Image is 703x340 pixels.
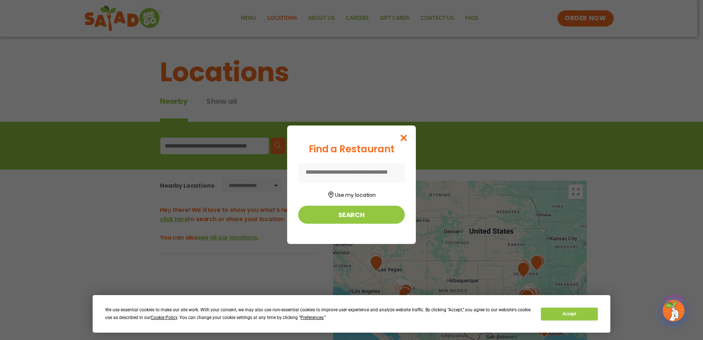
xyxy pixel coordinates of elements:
div: Find a Restaurant [298,142,405,156]
span: Cookie Policy [151,315,177,320]
button: Search [298,206,405,224]
div: Cookie Consent Prompt [93,295,610,333]
button: Close modal [392,125,416,150]
button: Use my location [298,189,405,199]
button: Accept [541,308,597,320]
div: We use essential cookies to make our site work. With your consent, we may also use non-essential ... [105,306,532,322]
span: Preferences [300,315,324,320]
